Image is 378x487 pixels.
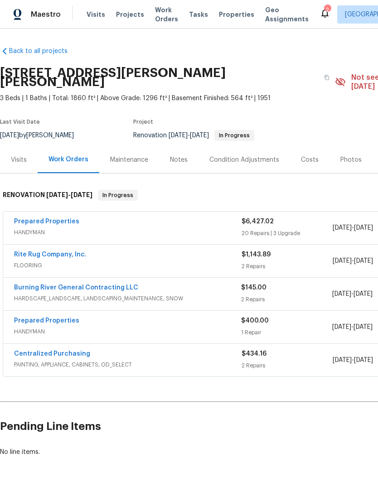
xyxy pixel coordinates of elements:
[169,132,188,139] span: [DATE]
[209,155,279,164] div: Condition Adjustments
[14,351,90,357] a: Centralized Purchasing
[354,357,373,363] span: [DATE]
[14,284,138,291] a: Burning River General Contracting LLC
[332,324,351,330] span: [DATE]
[354,324,373,330] span: [DATE]
[116,10,144,19] span: Projects
[301,155,319,164] div: Costs
[265,5,309,24] span: Geo Assignments
[333,357,352,363] span: [DATE]
[332,289,373,299] span: -
[46,192,92,198] span: -
[333,356,373,365] span: -
[242,251,271,258] span: $1,143.89
[333,256,373,265] span: -
[190,132,209,139] span: [DATE]
[71,192,92,198] span: [DATE]
[110,155,148,164] div: Maintenance
[155,5,178,24] span: Work Orders
[354,225,373,231] span: [DATE]
[14,261,242,270] span: FLOORING
[241,295,332,304] div: 2 Repairs
[242,218,274,225] span: $6,427.02
[189,11,208,18] span: Tasks
[242,229,333,238] div: 20 Repairs | 3 Upgrade
[14,294,241,303] span: HARDSCAPE_LANDSCAPE, LANDSCAPING_MAINTENANCE, SNOW
[99,191,137,200] span: In Progress
[133,132,254,139] span: Renovation
[3,190,92,201] h6: RENOVATION
[87,10,105,19] span: Visits
[354,291,373,297] span: [DATE]
[333,225,352,231] span: [DATE]
[354,258,373,264] span: [DATE]
[332,323,373,332] span: -
[333,258,352,264] span: [DATE]
[14,218,79,225] a: Prepared Properties
[170,155,188,164] div: Notes
[242,262,333,271] div: 2 Repairs
[219,10,254,19] span: Properties
[215,133,253,138] span: In Progress
[14,360,242,369] span: PAINTING, APPLIANCE, CABINETS, OD_SELECT
[242,351,267,357] span: $434.16
[14,318,79,324] a: Prepared Properties
[241,318,269,324] span: $400.00
[340,155,362,164] div: Photos
[46,192,68,198] span: [DATE]
[319,69,335,86] button: Copy Address
[241,328,332,337] div: 1 Repair
[332,291,351,297] span: [DATE]
[241,284,267,291] span: $145.00
[324,5,330,14] div: 2
[11,155,27,164] div: Visits
[14,327,241,336] span: HANDYMAN
[333,223,373,232] span: -
[14,251,87,258] a: Rite Rug Company, Inc.
[14,228,242,237] span: HANDYMAN
[31,10,61,19] span: Maestro
[242,361,333,370] div: 2 Repairs
[169,132,209,139] span: -
[133,119,153,125] span: Project
[48,155,88,164] div: Work Orders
